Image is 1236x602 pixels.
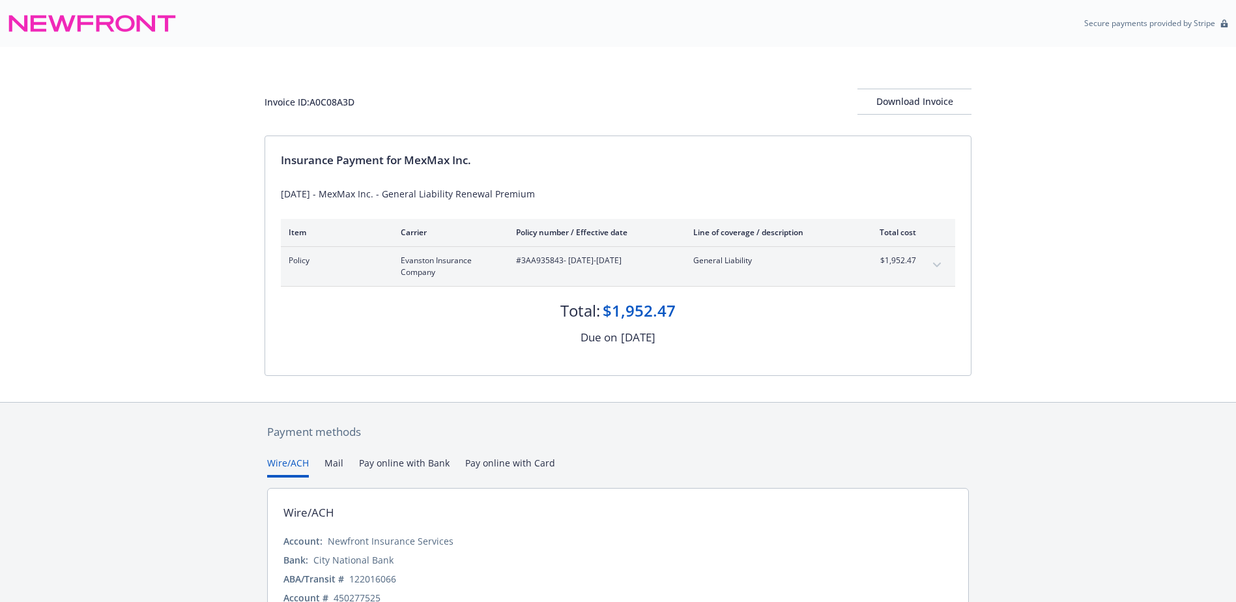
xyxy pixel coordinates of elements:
[516,255,672,266] span: #3AA935843 - [DATE]-[DATE]
[283,504,334,521] div: Wire/ACH
[283,534,323,548] div: Account:
[693,255,846,266] span: General Liability
[267,456,309,478] button: Wire/ACH
[349,572,396,586] div: 122016066
[867,227,916,238] div: Total cost
[1084,18,1215,29] p: Secure payments provided by Stripe
[267,423,969,440] div: Payment methods
[283,572,344,586] div: ABA/Transit #
[281,247,955,286] div: PolicyEvanston Insurance Company#3AA935843- [DATE]-[DATE]General Liability$1,952.47expand content
[857,89,971,115] button: Download Invoice
[328,534,453,548] div: Newfront Insurance Services
[289,255,380,266] span: Policy
[693,227,846,238] div: Line of coverage / description
[560,300,600,322] div: Total:
[603,300,676,322] div: $1,952.47
[283,553,308,567] div: Bank:
[359,456,450,478] button: Pay online with Bank
[927,255,947,276] button: expand content
[867,255,916,266] span: $1,952.47
[581,329,617,346] div: Due on
[516,227,672,238] div: Policy number / Effective date
[281,187,955,201] div: [DATE] - MexMax Inc. - General Liability Renewal Premium
[621,329,655,346] div: [DATE]
[313,553,394,567] div: City National Bank
[857,89,971,114] div: Download Invoice
[465,456,555,478] button: Pay online with Card
[401,255,495,278] span: Evanston Insurance Company
[289,227,380,238] div: Item
[324,456,343,478] button: Mail
[281,152,955,169] div: Insurance Payment for MexMax Inc.
[265,95,354,109] div: Invoice ID: A0C08A3D
[401,227,495,238] div: Carrier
